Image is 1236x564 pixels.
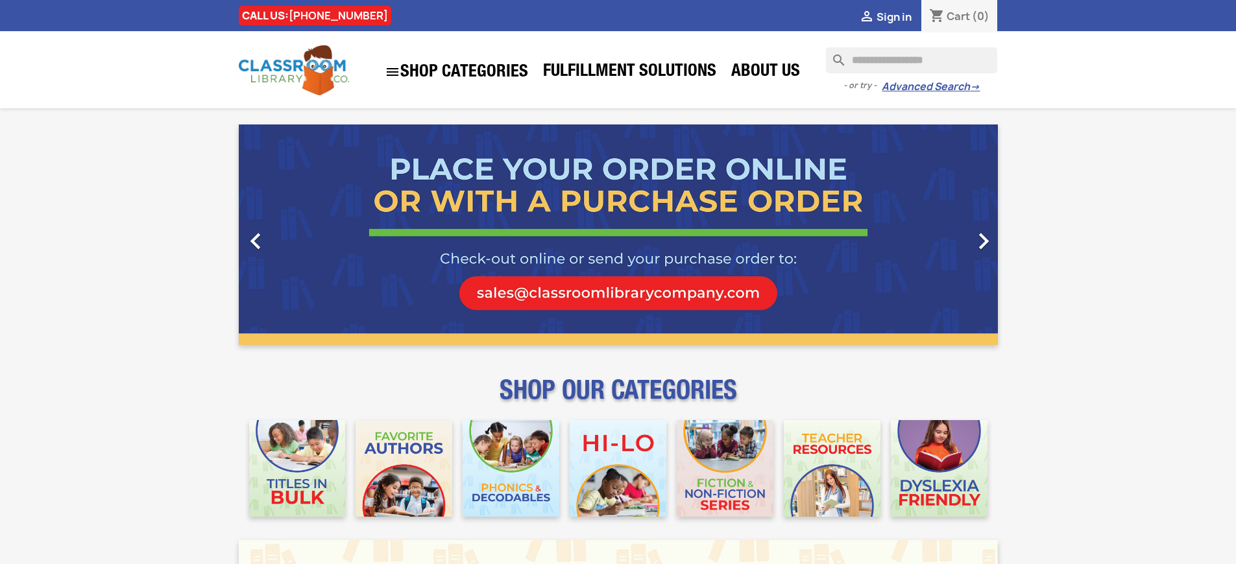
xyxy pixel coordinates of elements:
a: Advanced Search→ [882,80,980,93]
a: SHOP CATEGORIES [378,58,535,86]
span: (0) [972,9,989,23]
a:  Sign in [859,10,912,24]
div: CALL US: [239,6,391,25]
img: Classroom Library Company [239,45,349,95]
img: CLC_Phonics_And_Decodables_Mobile.jpg [463,420,559,517]
img: CLC_HiLo_Mobile.jpg [570,420,666,517]
i: search [826,47,842,63]
img: CLC_Dyslexia_Mobile.jpg [891,420,988,517]
span: → [970,80,980,93]
a: Fulfillment Solutions [537,60,723,86]
a: [PHONE_NUMBER] [289,8,388,23]
p: SHOP OUR CATEGORIES [239,386,998,410]
i:  [967,225,1000,257]
a: Previous [239,124,353,345]
i:  [385,64,400,80]
a: About Us [725,60,806,86]
img: CLC_Teacher_Resources_Mobile.jpg [784,420,880,517]
a: Next [884,124,998,345]
i:  [239,225,272,257]
span: - or try - [843,79,882,92]
ul: Carousel container [239,124,998,345]
span: Cart [947,9,970,23]
span: Sign in [877,10,912,24]
img: CLC_Bulk_Mobile.jpg [249,420,346,517]
i: shopping_cart [929,9,945,25]
img: CLC_Favorite_Authors_Mobile.jpg [356,420,452,517]
i:  [859,10,875,25]
input: Search [826,47,997,73]
img: CLC_Fiction_Nonfiction_Mobile.jpg [677,420,773,517]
